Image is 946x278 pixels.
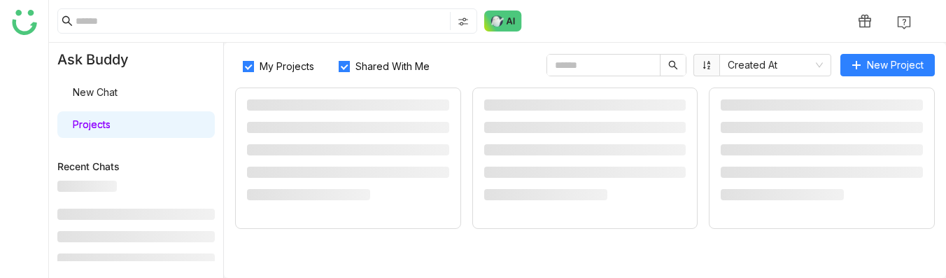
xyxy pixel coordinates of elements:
nz-select-item: Created At [728,55,823,76]
img: help.svg [897,15,911,29]
img: ask-buddy-normal.svg [484,11,522,32]
div: Ask Buddy [49,43,223,76]
img: search-type.svg [458,16,469,27]
span: My Projects [254,60,320,72]
span: New Project [867,57,924,73]
span: Shared With Me [350,60,435,72]
a: Projects [69,118,111,130]
a: New Chat [69,86,118,98]
button: New Project [840,54,935,76]
div: Recent Chats [57,160,215,172]
img: logo [12,10,37,35]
